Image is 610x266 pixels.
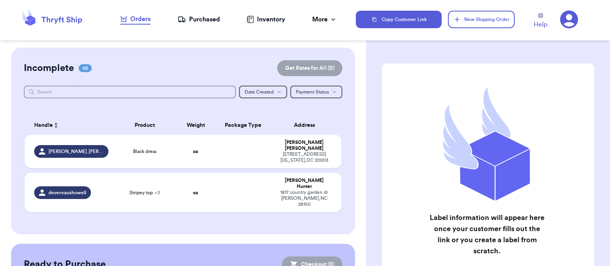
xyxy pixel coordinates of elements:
[193,190,198,195] strong: oz
[312,15,337,24] div: More
[178,15,220,24] a: Purchased
[120,14,151,24] div: Orders
[24,86,236,98] input: Search
[277,60,342,76] button: Get Rates for All (0)
[129,189,160,196] span: Stripey top
[356,11,442,28] button: Copy Customer Link
[120,14,151,25] a: Orders
[34,121,53,130] span: Handle
[193,149,198,154] strong: oz
[154,190,160,195] span: + 3
[79,64,92,72] span: 02
[296,90,329,94] span: Payment Status
[276,151,332,163] div: [STREET_ADDRESS] [US_STATE] , DC 20003
[53,121,59,130] button: Sort ascending
[133,148,156,155] span: Black dress
[448,11,515,28] button: New Shipping Order
[113,116,177,135] th: Product
[276,189,332,207] div: 1817 country garden dr [PERSON_NAME] , NC 28150
[276,140,332,151] div: [PERSON_NAME] [PERSON_NAME]
[177,116,215,135] th: Weight
[276,178,332,189] div: [PERSON_NAME] Hunter
[245,90,274,94] span: Date Created
[48,148,104,155] span: [PERSON_NAME].[PERSON_NAME]
[24,62,74,75] h2: Incomplete
[239,86,287,98] button: Date Created
[534,20,547,29] span: Help
[215,116,272,135] th: Package Type
[534,13,547,29] a: Help
[290,86,342,98] button: Payment Status
[272,116,342,135] th: Address
[247,15,285,24] a: Inventory
[48,189,86,196] span: devereauxhowell
[428,212,546,256] h2: Label information will appear here once your customer fills out the link or you create a label fr...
